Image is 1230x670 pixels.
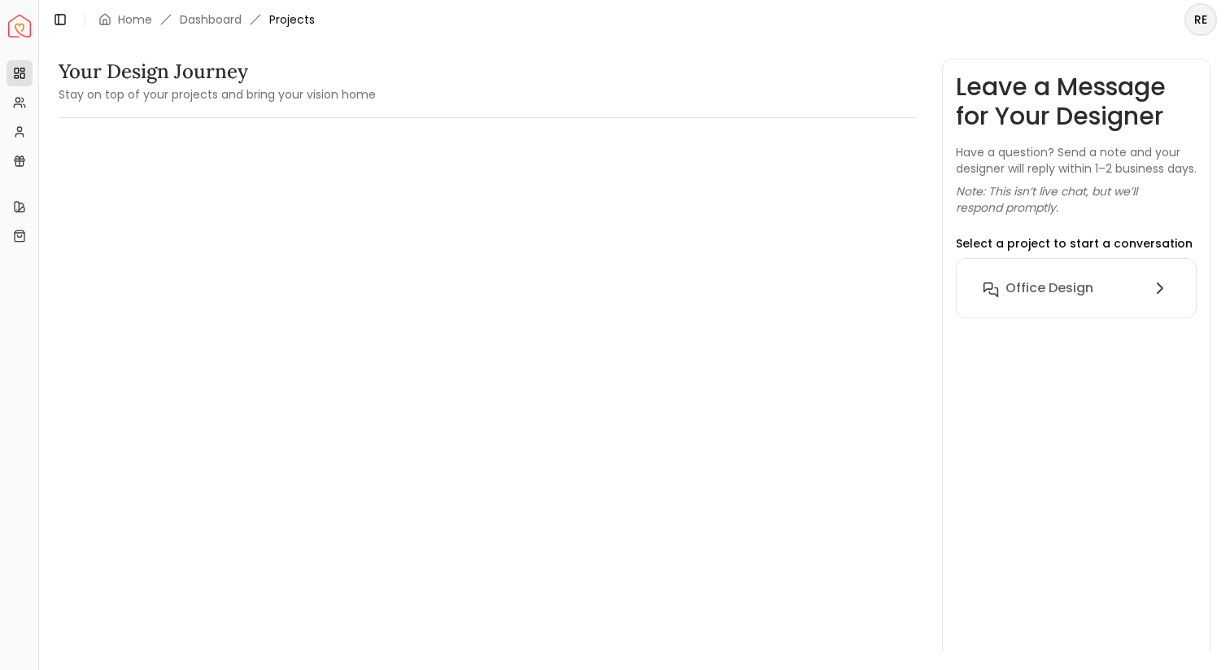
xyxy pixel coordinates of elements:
nav: breadcrumb [98,11,315,28]
a: Dashboard [180,11,242,28]
span: Projects [269,11,315,28]
button: RE [1184,3,1217,36]
p: Select a project to start a conversation [956,235,1193,252]
small: Stay on top of your projects and bring your vision home [59,86,376,103]
img: Spacejoy Logo [8,15,31,37]
h3: Leave a Message for Your Designer [956,72,1197,131]
h3: Your Design Journey [59,59,376,85]
h6: Office Design [1005,278,1093,298]
button: Office Design [970,272,1183,304]
p: Note: This isn’t live chat, but we’ll respond promptly. [956,183,1197,216]
p: Have a question? Send a note and your designer will reply within 1–2 business days. [956,144,1197,177]
a: Home [118,11,152,28]
a: Spacejoy [8,15,31,37]
span: RE [1186,5,1215,34]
